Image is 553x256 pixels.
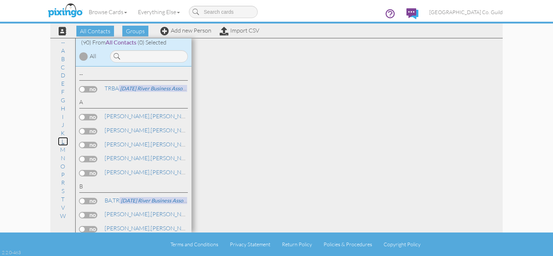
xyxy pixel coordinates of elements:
[76,38,191,47] div: (90) From
[132,3,185,21] a: Everything Else
[90,52,96,60] div: All
[57,154,69,162] a: N
[104,84,200,93] a: TRBA
[230,241,270,247] a: Privacy Statement
[105,127,151,134] span: [PERSON_NAME],
[189,6,258,18] input: Search cards
[105,197,113,204] span: BA,
[104,196,201,205] a: TR
[106,39,136,46] span: All Contacts
[170,241,218,247] a: Terms and Conditions
[105,141,151,148] span: [PERSON_NAME],
[220,27,259,34] a: Import CSV
[57,63,68,72] a: C
[424,3,508,21] a: [GEOGRAPHIC_DATA] Co. Guild
[104,126,262,135] a: [PERSON_NAME]
[58,195,68,204] a: T
[105,112,151,120] span: [PERSON_NAME],
[58,46,68,55] a: A
[104,112,196,120] a: [PERSON_NAME]
[58,112,67,121] a: I
[324,241,372,247] a: Policies & Procedures
[2,249,21,256] div: 2.2.0-463
[119,85,199,92] span: [DATE] River Business Association
[282,241,312,247] a: Return Policy
[83,3,132,21] a: Browse Cards
[104,224,262,232] a: [PERSON_NAME]
[57,71,69,80] a: D
[119,197,200,204] span: [DATE] River Business Association
[46,2,84,20] img: pixingo logo
[58,55,68,63] a: B
[58,38,68,47] a: --
[56,145,69,154] a: M
[57,96,69,104] a: G
[104,140,247,149] a: [PERSON_NAME] & [PERSON_NAME]
[104,168,196,176] a: [PERSON_NAME]
[76,26,114,37] span: All Contacts
[79,70,188,81] div: --
[58,137,68,146] a: L
[58,203,68,212] a: V
[406,8,418,19] img: comments.svg
[58,120,68,129] a: J
[105,154,151,162] span: [PERSON_NAME],
[122,26,148,37] span: Groups
[105,225,151,232] span: [PERSON_NAME],
[58,187,68,195] a: S
[57,162,69,171] a: O
[105,168,151,176] span: [PERSON_NAME],
[79,98,188,108] div: A
[429,9,503,15] span: [GEOGRAPHIC_DATA] Co. Guild
[104,210,196,218] a: [PERSON_NAME]
[384,241,421,247] a: Copyright Policy
[138,39,166,46] span: (0) Selected
[57,129,68,137] a: K
[56,212,69,220] a: W
[105,210,151,218] span: [PERSON_NAME],
[58,170,68,179] a: P
[58,79,68,88] a: E
[104,154,196,162] a: [PERSON_NAME]
[79,182,188,193] div: B
[160,27,211,34] a: Add new Person
[57,104,69,113] a: H
[58,178,68,187] a: R
[58,88,68,96] a: F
